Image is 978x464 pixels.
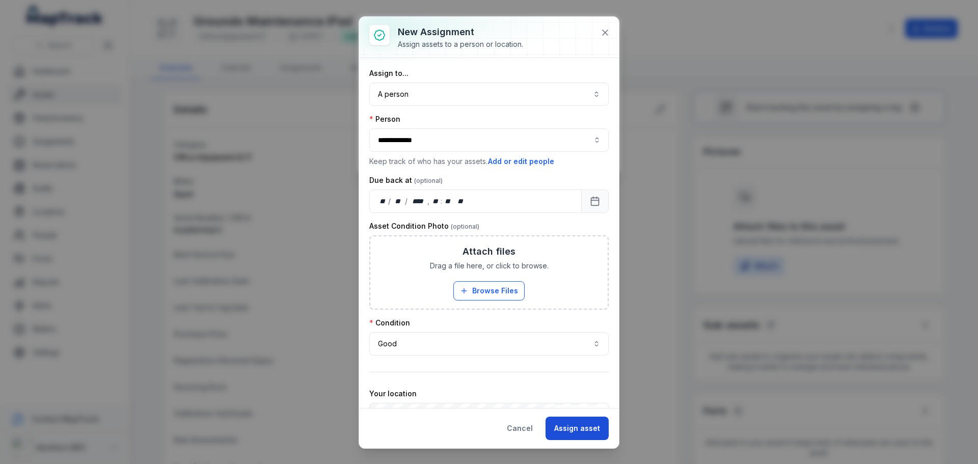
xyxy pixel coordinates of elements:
h3: Attach files [463,244,515,259]
label: Person [369,114,400,124]
p: Keep track of who has your assets. [369,156,609,167]
div: Assign assets to a person or location. [398,39,523,49]
div: year, [409,196,427,206]
div: day, [378,196,388,206]
div: / [405,196,409,206]
label: Your location [369,389,417,399]
div: month, [392,196,405,206]
div: : [441,196,443,206]
div: hour, [430,196,441,206]
label: Condition [369,318,410,328]
button: Add or edit people [487,156,555,167]
div: minute, [443,196,453,206]
input: assignment-add:person-label [369,128,609,152]
label: Assign to... [369,68,409,78]
button: Good [369,332,609,356]
button: Cancel [498,417,541,440]
label: Asset Condition Photo [369,221,479,231]
div: am/pm, [455,196,467,206]
h3: New assignment [398,25,523,39]
button: Browse Files [453,281,525,301]
button: Calendar [581,189,609,213]
span: Drag a file here, or click to browse. [430,261,549,271]
button: A person [369,83,609,106]
button: Assign asset [546,417,609,440]
div: / [388,196,392,206]
label: Due back at [369,175,443,185]
div: , [427,196,430,206]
